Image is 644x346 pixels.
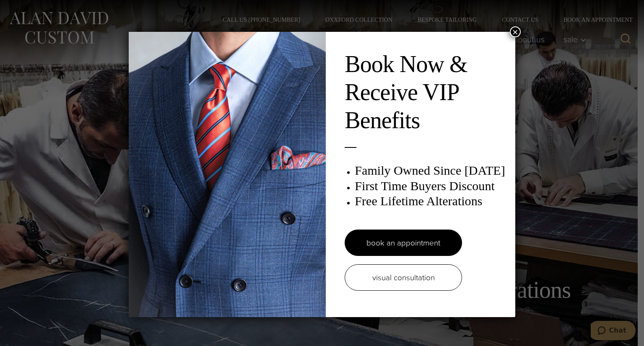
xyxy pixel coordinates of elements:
[355,163,506,178] h3: Family Owned Since [DATE]
[345,50,506,135] h2: Book Now & Receive VIP Benefits
[345,264,462,291] a: visual consultation
[510,26,521,37] button: Close
[18,6,36,13] span: Chat
[345,230,462,256] a: book an appointment
[355,178,506,194] h3: First Time Buyers Discount
[355,194,506,209] h3: Free Lifetime Alterations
